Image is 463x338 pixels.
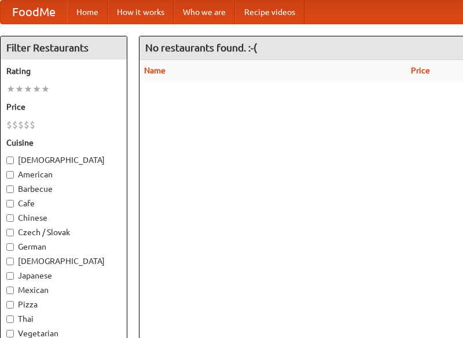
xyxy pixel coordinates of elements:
label: German [6,241,121,252]
h5: Price [6,101,121,113]
label: [DEMOGRAPHIC_DATA] [6,255,121,267]
label: Mexican [6,284,121,296]
a: FoodMe [1,1,67,24]
label: Pizza [6,299,121,310]
label: [DEMOGRAPHIC_DATA] [6,154,121,166]
input: Mexican [6,287,14,294]
a: Recipe videos [235,1,304,24]
input: Barbecue [6,185,14,193]
input: Pizza [6,301,14,309]
input: German [6,243,14,251]
input: Czech / Slovak [6,229,14,236]
label: Thai [6,313,121,325]
li: ★ [24,83,32,95]
h5: Cuisine [6,137,121,148]
li: $ [6,118,12,131]
ng-pluralize: No restaurants found. :-( [145,42,257,53]
li: $ [18,118,24,131]
input: Thai [6,315,14,323]
li: $ [24,118,30,131]
a: Name [144,66,166,75]
h4: Filter Restaurants [1,36,127,60]
label: Czech / Slovak [6,226,121,238]
input: Chinese [6,214,14,222]
label: Chinese [6,212,121,224]
label: American [6,169,121,180]
input: Vegetarian [6,330,14,337]
li: ★ [15,83,24,95]
input: American [6,171,14,179]
label: Cafe [6,198,121,209]
a: How it works [108,1,174,24]
li: ★ [32,83,41,95]
input: Cafe [6,200,14,207]
input: [DEMOGRAPHIC_DATA] [6,157,14,164]
li: ★ [41,83,50,95]
label: Japanese [6,270,121,281]
a: Home [67,1,108,24]
a: Price [411,66,430,75]
a: Who we are [174,1,235,24]
input: [DEMOGRAPHIC_DATA] [6,258,14,265]
li: $ [30,118,35,131]
h5: Rating [6,65,121,77]
li: ★ [6,83,15,95]
li: $ [12,118,18,131]
label: Barbecue [6,183,121,195]
input: Japanese [6,272,14,280]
